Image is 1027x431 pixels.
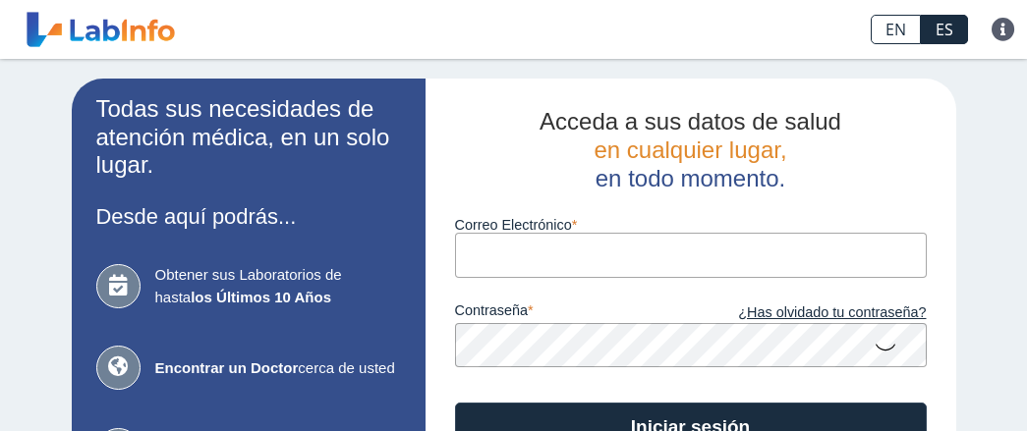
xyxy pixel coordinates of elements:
font: en cualquier lugar, [594,136,786,163]
font: Obtener sus Laboratorios de hasta [155,266,342,305]
font: EN [885,19,906,40]
font: ES [936,19,953,40]
font: Acceda a sus datos de salud [540,108,841,135]
font: ¿Has olvidado tu contraseña? [738,304,926,320]
font: los Últimos 10 Años [191,289,331,305]
font: Encontrar un Doctor [155,359,299,376]
font: en todo momento. [596,165,785,191]
font: contraseña [455,302,528,318]
font: Todas sus necesidades de atención médica, en un solo lugar. [96,95,390,179]
font: Correo Electrónico [455,217,572,233]
font: cerca de usted [298,359,394,376]
font: Desde aquí podrás... [96,204,297,229]
a: ¿Has olvidado tu contraseña? [691,302,927,324]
